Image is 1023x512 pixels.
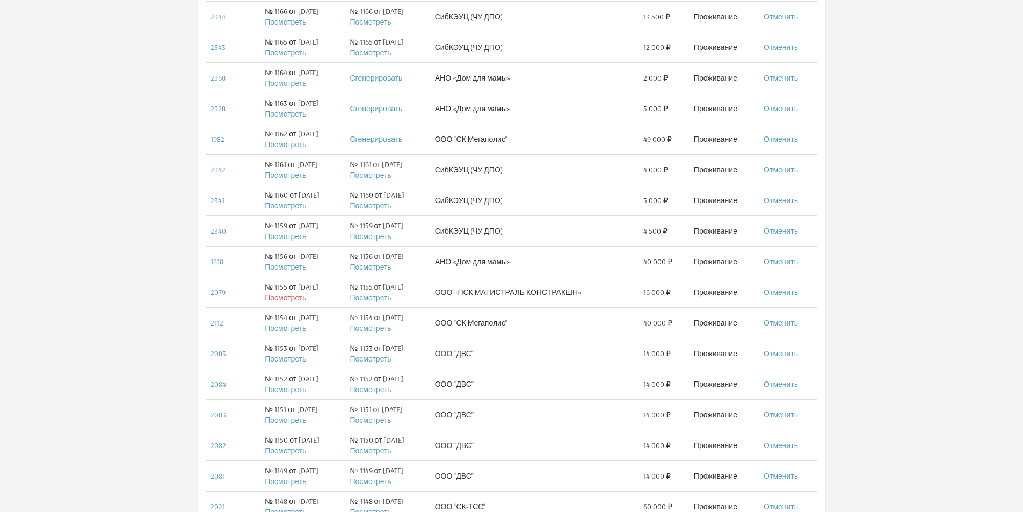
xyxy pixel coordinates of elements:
[350,48,391,57] a: Посмотреть
[260,307,345,338] td: № 1154 от [DATE]
[431,369,639,399] td: ООО "ДВС"
[211,165,226,175] a: 2342
[431,124,639,154] td: ООО "СК Мегаполис"
[260,93,345,124] td: № 1163 от [DATE]
[260,154,345,185] td: № 1161 от [DATE]
[350,323,391,333] a: Посмотреть
[350,415,391,425] a: Посмотреть
[764,165,798,175] a: Отменить
[260,62,345,93] td: № 1164 от [DATE]
[764,349,798,358] a: Отменить
[211,471,225,481] a: 2081
[265,446,306,456] a: Посмотреть
[431,246,639,277] td: АНО «Дом для мамы»
[211,257,223,266] a: 1818
[265,201,306,211] a: Посмотреть
[265,477,306,486] a: Посмотреть
[690,124,759,154] td: Проживание
[431,32,639,62] td: СибКЭУЦ (ЧУ ДПО)
[643,379,671,390] span: 14 000 ₽
[690,460,759,491] td: Проживание
[260,185,345,215] td: № 1160 от [DATE]
[431,399,639,430] td: ООО "ДВС"
[764,73,798,83] a: Отменить
[643,195,668,206] span: 5 000 ₽
[350,446,391,456] a: Посмотреть
[764,318,798,328] a: Отменить
[260,32,345,62] td: № 1165 от [DATE]
[350,293,391,302] a: Посмотреть
[764,287,798,297] a: Отменить
[260,460,345,491] td: № 1149 от [DATE]
[764,12,798,21] a: Отменить
[643,256,672,267] span: 40 000 ₽
[211,42,226,52] a: 2343
[643,287,671,298] span: 16 000 ₽
[260,246,345,277] td: № 1156 от [DATE]
[431,1,639,32] td: СибКЭУЦ (ЧУ ДПО)
[350,201,391,211] a: Посмотреть
[431,154,639,185] td: СибКЭУЦ (ЧУ ДПО)
[690,369,759,399] td: Проживание
[643,164,668,175] span: 4 000 ₽
[643,440,671,451] span: 14 000 ₽
[211,379,226,389] a: 2084
[265,323,306,333] a: Посмотреть
[345,307,430,338] td: № 1154 от [DATE]
[260,1,345,32] td: № 1166 от [DATE]
[260,124,345,154] td: № 1162 от [DATE]
[690,307,759,338] td: Проживание
[643,501,672,512] span: 60 000 ₽
[211,104,226,113] a: 2328
[764,471,798,481] a: Отменить
[690,246,759,277] td: Проживание
[764,441,798,450] a: Отменить
[211,73,226,83] a: 2368
[431,185,639,215] td: СибКЭУЦ (ЧУ ДПО)
[265,354,306,364] a: Посмотреть
[211,226,226,236] a: 2340
[260,215,345,246] td: № 1159 от [DATE]
[345,338,430,369] td: № 1153 от [DATE]
[260,399,345,430] td: № 1151 от [DATE]
[265,140,306,149] a: Посмотреть
[345,277,430,307] td: № 1155 от [DATE]
[260,277,345,307] td: № 1155 от [DATE]
[690,338,759,369] td: Проживание
[431,62,639,93] td: АНО «Дом для мамы»
[431,307,639,338] td: ООО "СК Мегаполис"
[350,170,391,180] a: Посмотреть
[350,134,402,144] a: Сгенерировать
[260,369,345,399] td: № 1152 от [DATE]
[211,287,226,297] a: 2079
[345,215,430,246] td: № 1159 от [DATE]
[265,109,306,119] a: Посмотреть
[345,185,430,215] td: № 1160 от [DATE]
[345,369,430,399] td: № 1152 от [DATE]
[265,48,306,57] a: Посмотреть
[764,502,798,511] a: Отменить
[260,338,345,369] td: № 1153 от [DATE]
[643,42,671,53] span: 12 000 ₽
[431,215,639,246] td: СибКЭУЦ (ЧУ ДПО)
[643,318,672,328] span: 40 000 ₽
[431,277,639,307] td: ООО «ПСК МАГИСТРАЛЬ КОНСТРАКШН»
[643,471,671,481] span: 14 000 ₽
[345,32,430,62] td: № 1165 от [DATE]
[350,73,402,83] a: Сгенерировать
[431,430,639,460] td: ООО "ДВС"
[764,226,798,236] a: Отменить
[690,185,759,215] td: Проживание
[764,196,798,205] a: Отменить
[260,430,345,460] td: № 1150 от [DATE]
[643,73,668,83] span: 2 000 ₽
[265,385,306,394] a: Посмотреть
[690,215,759,246] td: Проживание
[764,379,798,389] a: Отменить
[643,348,671,359] span: 14 000 ₽
[350,232,391,241] a: Посмотреть
[643,103,668,114] span: 5 000 ₽
[764,257,798,266] a: Отменить
[345,430,430,460] td: № 1150 от [DATE]
[211,12,226,21] a: 2344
